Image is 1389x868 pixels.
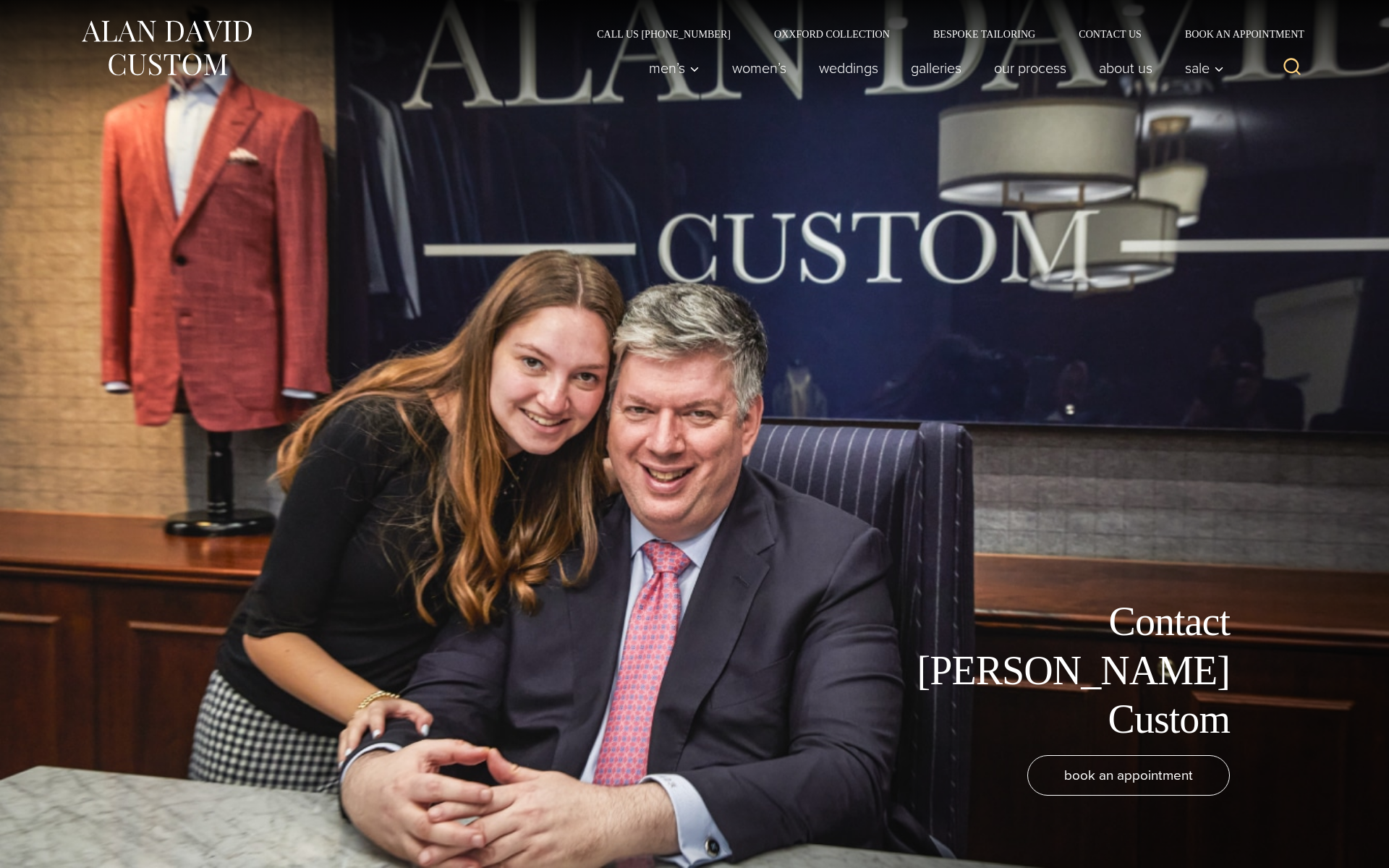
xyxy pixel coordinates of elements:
[633,54,1232,82] nav: Primary Navigation
[1163,29,1309,39] a: Book an Appointment
[1027,755,1230,796] a: book an appointment
[752,29,912,39] a: Oxxford Collection
[895,54,978,82] a: Galleries
[1083,54,1169,82] a: About Us
[1057,29,1163,39] a: Contact Us
[1275,51,1309,85] button: View Search Form
[803,54,895,82] a: weddings
[1064,765,1193,786] span: book an appointment
[649,61,700,75] span: Men’s
[1185,61,1224,75] span: Sale
[80,16,253,80] img: Alan David Custom
[912,29,1057,39] a: Bespoke Tailoring
[978,54,1083,82] a: Our Process
[575,29,1309,39] nav: Secondary Navigation
[904,597,1230,744] h1: Contact [PERSON_NAME] Custom
[575,29,752,39] a: Call Us [PHONE_NUMBER]
[716,54,803,82] a: Women’s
